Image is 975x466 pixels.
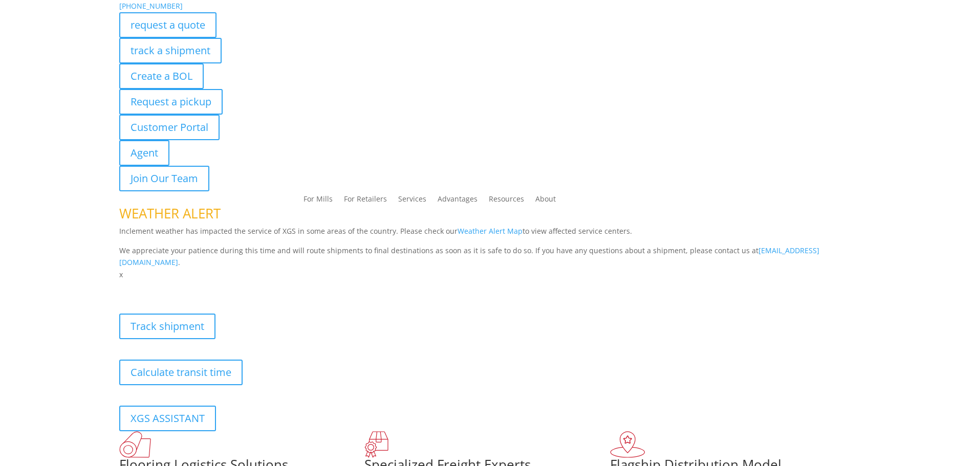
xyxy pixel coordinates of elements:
a: Join Our Team [119,166,209,191]
a: Create a BOL [119,63,204,89]
span: WEATHER ALERT [119,204,221,223]
a: Request a pickup [119,89,223,115]
a: Calculate transit time [119,360,243,385]
a: request a quote [119,12,216,38]
a: Weather Alert Map [458,226,523,236]
img: xgs-icon-total-supply-chain-intelligence-red [119,431,151,458]
p: Inclement weather has impacted the service of XGS in some areas of the country. Please check our ... [119,225,856,245]
a: Services [398,195,426,207]
a: Resources [489,195,524,207]
p: We appreciate your patience during this time and will route shipments to final destinations as so... [119,245,856,269]
img: xgs-icon-flagship-distribution-model-red [610,431,645,458]
img: xgs-icon-focused-on-flooring-red [364,431,388,458]
b: Visibility, transparency, and control for your entire supply chain. [119,282,348,292]
p: x [119,269,856,281]
a: About [535,195,556,207]
a: For Retailers [344,195,387,207]
a: XGS ASSISTANT [119,406,216,431]
a: For Mills [304,195,333,207]
a: Advantages [438,195,478,207]
a: Agent [119,140,169,166]
a: Customer Portal [119,115,220,140]
a: [PHONE_NUMBER] [119,1,183,11]
a: track a shipment [119,38,222,63]
a: Track shipment [119,314,215,339]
